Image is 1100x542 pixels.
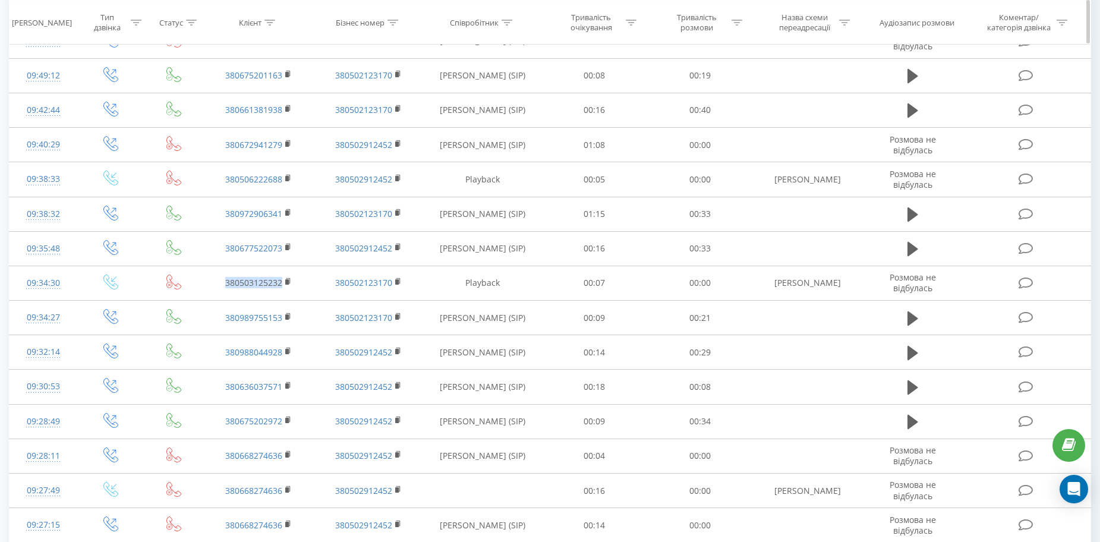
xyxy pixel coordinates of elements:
[225,277,282,288] a: 380503125232
[21,306,65,329] div: 09:34:27
[541,266,647,300] td: 00:07
[423,128,541,162] td: [PERSON_NAME] (SIP)
[423,58,541,93] td: [PERSON_NAME] (SIP)
[21,513,65,537] div: 09:27:15
[225,174,282,185] a: 380506222688
[541,58,647,93] td: 00:08
[225,139,282,150] a: 380672941279
[335,277,392,288] a: 380502123170
[541,93,647,127] td: 00:16
[335,450,392,461] a: 380502912452
[225,485,282,496] a: 380668274636
[1060,475,1088,503] div: Open Intercom Messenger
[647,404,753,439] td: 00:34
[21,445,65,468] div: 09:28:11
[21,375,65,398] div: 09:30:53
[335,70,392,81] a: 380502123170
[336,17,384,27] div: Бізнес номер
[541,335,647,370] td: 00:14
[335,139,392,150] a: 380502912452
[335,312,392,323] a: 380502123170
[21,168,65,191] div: 09:38:33
[890,445,936,467] span: Розмова не відбулась
[647,197,753,231] td: 00:33
[647,231,753,266] td: 00:33
[450,17,499,27] div: Співробітник
[335,174,392,185] a: 380502912452
[335,242,392,254] a: 380502912452
[225,450,282,461] a: 380668274636
[647,266,753,300] td: 00:00
[21,410,65,433] div: 09:28:49
[225,208,282,219] a: 380972906341
[541,370,647,404] td: 00:18
[541,404,647,439] td: 00:09
[984,12,1054,33] div: Коментар/категорія дзвінка
[541,474,647,508] td: 00:16
[225,70,282,81] a: 380675201163
[159,17,183,27] div: Статус
[423,335,541,370] td: [PERSON_NAME] (SIP)
[225,346,282,358] a: 380988044928
[21,341,65,364] div: 09:32:14
[335,208,392,219] a: 380502123170
[647,439,753,473] td: 00:00
[335,485,392,496] a: 380502912452
[87,12,128,33] div: Тип дзвінка
[335,381,392,392] a: 380502912452
[423,162,541,197] td: Playback
[225,381,282,392] a: 380636037571
[541,197,647,231] td: 01:15
[647,58,753,93] td: 00:19
[423,439,541,473] td: [PERSON_NAME] (SIP)
[225,312,282,323] a: 380989755153
[541,231,647,266] td: 00:16
[21,479,65,502] div: 09:27:49
[773,12,836,33] div: Назва схеми переадресації
[752,266,862,300] td: [PERSON_NAME]
[21,64,65,87] div: 09:49:12
[647,370,753,404] td: 00:08
[647,335,753,370] td: 00:29
[239,17,261,27] div: Клієнт
[647,301,753,335] td: 00:21
[752,474,862,508] td: [PERSON_NAME]
[225,415,282,427] a: 380675202972
[559,12,623,33] div: Тривалість очікування
[423,301,541,335] td: [PERSON_NAME] (SIP)
[335,519,392,531] a: 380502912452
[880,17,954,27] div: Аудіозапис розмови
[647,474,753,508] td: 00:00
[423,231,541,266] td: [PERSON_NAME] (SIP)
[890,514,936,536] span: Розмова не відбулась
[541,301,647,335] td: 00:09
[541,439,647,473] td: 00:04
[335,104,392,115] a: 380502123170
[647,162,753,197] td: 00:00
[752,162,862,197] td: [PERSON_NAME]
[890,272,936,294] span: Розмова не відбулась
[21,203,65,226] div: 09:38:32
[423,404,541,439] td: [PERSON_NAME] (SIP)
[541,128,647,162] td: 01:08
[423,93,541,127] td: [PERSON_NAME] (SIP)
[423,266,541,300] td: Playback
[21,133,65,156] div: 09:40:29
[21,237,65,260] div: 09:35:48
[665,12,729,33] div: Тривалість розмови
[890,134,936,156] span: Розмова не відбулась
[647,128,753,162] td: 00:00
[21,272,65,295] div: 09:34:30
[335,346,392,358] a: 380502912452
[225,519,282,531] a: 380668274636
[335,415,392,427] a: 380502912452
[12,17,72,27] div: [PERSON_NAME]
[890,168,936,190] span: Розмова не відбулась
[647,93,753,127] td: 00:40
[541,162,647,197] td: 00:05
[225,242,282,254] a: 380677522073
[423,370,541,404] td: [PERSON_NAME] (SIP)
[225,104,282,115] a: 380661381938
[21,99,65,122] div: 09:42:44
[890,479,936,501] span: Розмова не відбулась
